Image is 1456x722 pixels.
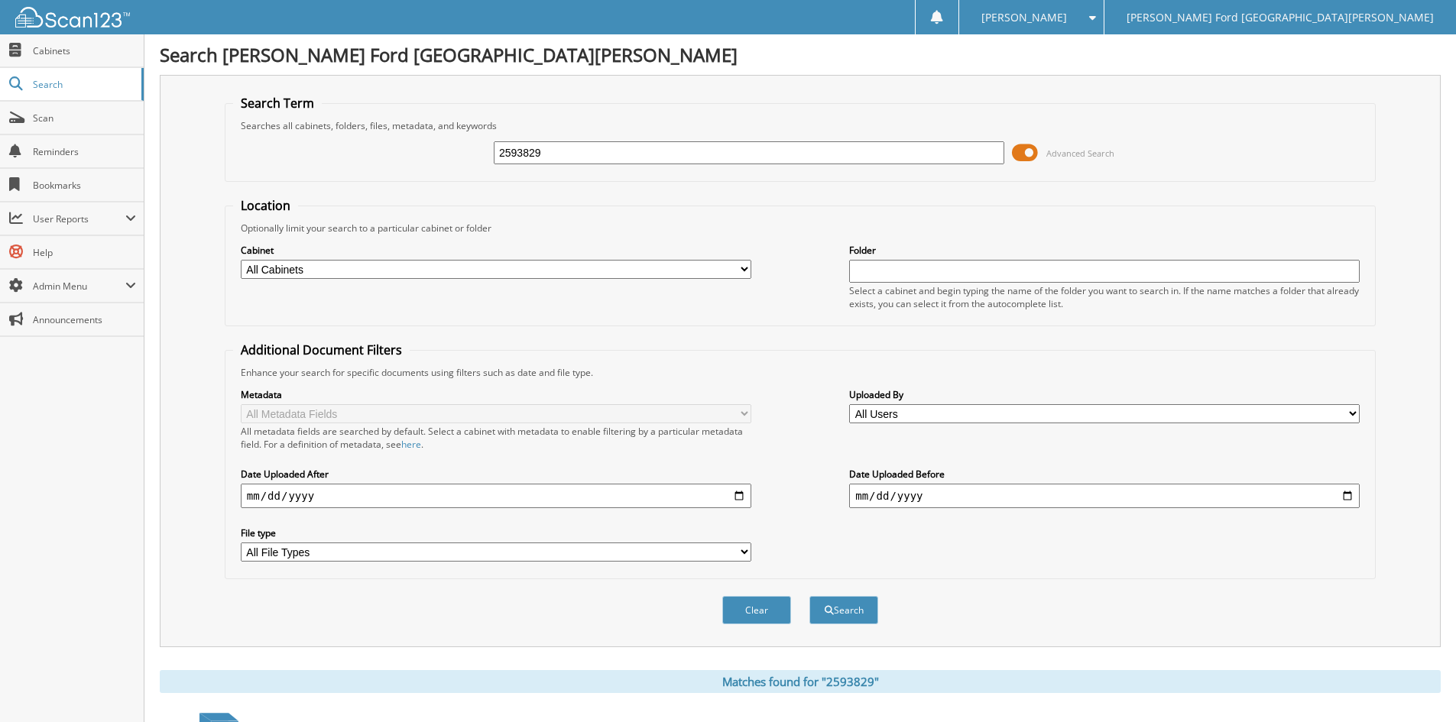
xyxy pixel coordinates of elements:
[233,366,1367,379] div: Enhance your search for specific documents using filters such as date and file type.
[33,112,136,125] span: Scan
[241,388,751,401] label: Metadata
[849,244,1360,257] label: Folder
[33,78,134,91] span: Search
[33,145,136,158] span: Reminders
[241,468,751,481] label: Date Uploaded After
[241,484,751,508] input: start
[849,284,1360,310] div: Select a cabinet and begin typing the name of the folder you want to search in. If the name match...
[849,388,1360,401] label: Uploaded By
[241,526,751,539] label: File type
[1127,13,1434,22] span: [PERSON_NAME] Ford [GEOGRAPHIC_DATA][PERSON_NAME]
[241,244,751,257] label: Cabinet
[233,119,1367,132] div: Searches all cabinets, folders, files, metadata, and keywords
[15,7,130,28] img: scan123-logo-white.svg
[401,438,421,451] a: here
[33,246,136,259] span: Help
[233,222,1367,235] div: Optionally limit your search to a particular cabinet or folder
[233,342,410,358] legend: Additional Document Filters
[33,179,136,192] span: Bookmarks
[1046,147,1114,159] span: Advanced Search
[809,596,878,624] button: Search
[33,44,136,57] span: Cabinets
[233,95,322,112] legend: Search Term
[160,42,1441,67] h1: Search [PERSON_NAME] Ford [GEOGRAPHIC_DATA][PERSON_NAME]
[33,313,136,326] span: Announcements
[849,484,1360,508] input: end
[33,280,125,293] span: Admin Menu
[849,468,1360,481] label: Date Uploaded Before
[722,596,791,624] button: Clear
[241,425,751,451] div: All metadata fields are searched by default. Select a cabinet with metadata to enable filtering b...
[33,212,125,225] span: User Reports
[233,197,298,214] legend: Location
[160,670,1441,693] div: Matches found for "2593829"
[981,13,1067,22] span: [PERSON_NAME]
